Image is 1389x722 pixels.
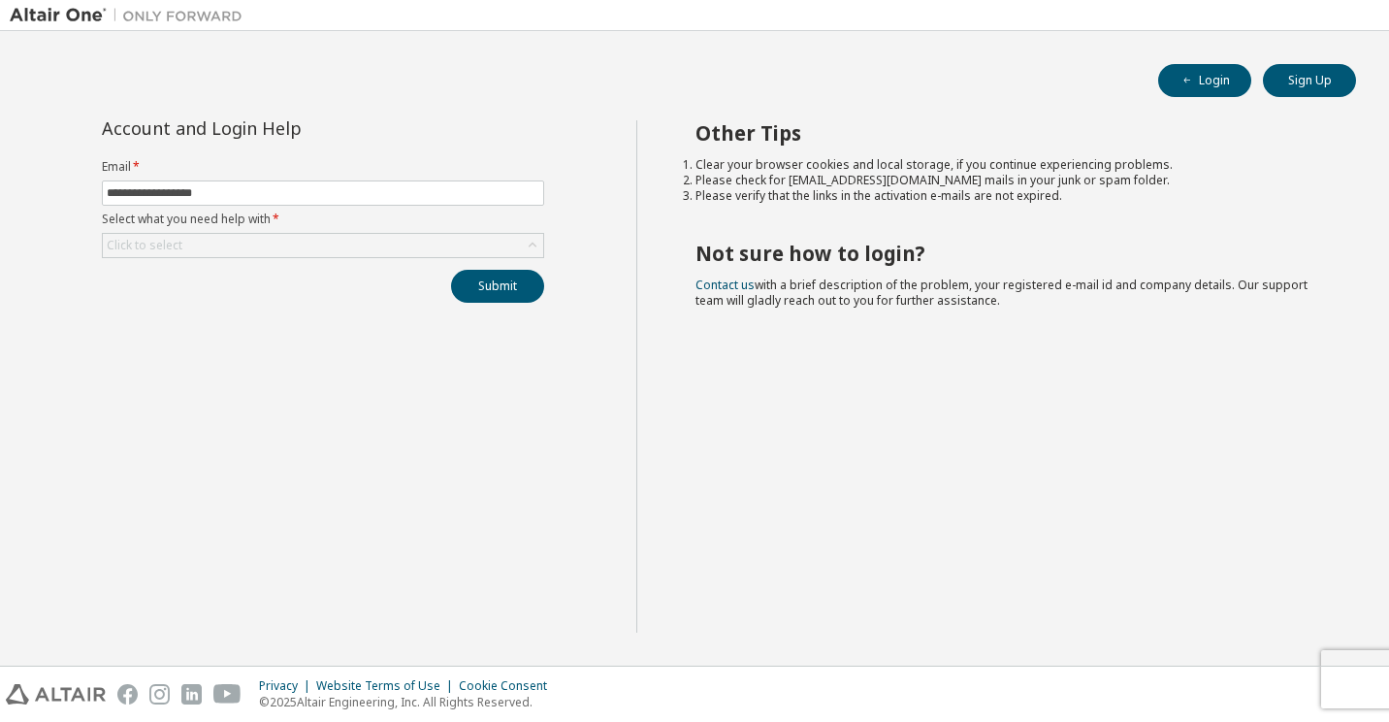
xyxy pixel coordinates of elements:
[695,277,1308,309] span: with a brief description of the problem, your registered e-mail id and company details. Our suppo...
[451,270,544,303] button: Submit
[117,684,138,705] img: facebook.svg
[103,234,543,257] div: Click to select
[459,678,559,694] div: Cookie Consent
[107,238,182,253] div: Click to select
[102,120,456,136] div: Account and Login Help
[316,678,459,694] div: Website Terms of Use
[259,678,316,694] div: Privacy
[102,212,544,227] label: Select what you need help with
[102,159,544,175] label: Email
[259,694,559,710] p: © 2025 Altair Engineering, Inc. All Rights Reserved.
[149,684,170,705] img: instagram.svg
[6,684,106,705] img: altair_logo.svg
[10,6,252,25] img: Altair One
[1263,64,1356,97] button: Sign Up
[695,173,1322,188] li: Please check for [EMAIL_ADDRESS][DOMAIN_NAME] mails in your junk or spam folder.
[213,684,242,705] img: youtube.svg
[695,157,1322,173] li: Clear your browser cookies and local storage, if you continue experiencing problems.
[695,188,1322,204] li: Please verify that the links in the activation e-mails are not expired.
[695,277,755,293] a: Contact us
[695,120,1322,146] h2: Other Tips
[695,241,1322,266] h2: Not sure how to login?
[181,684,202,705] img: linkedin.svg
[1158,64,1251,97] button: Login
